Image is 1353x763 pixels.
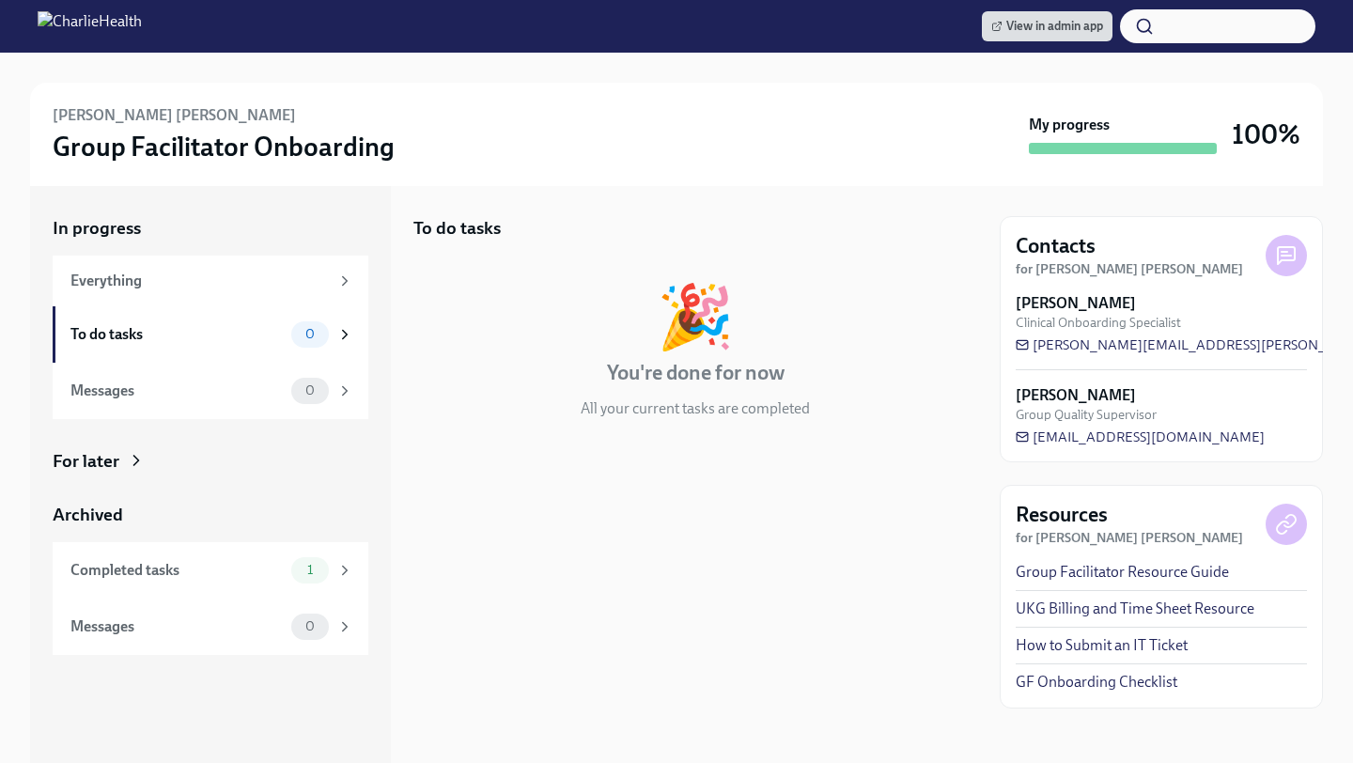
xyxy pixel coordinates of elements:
[1016,232,1096,260] h4: Contacts
[296,563,324,577] span: 1
[1016,293,1136,314] strong: [PERSON_NAME]
[53,542,368,599] a: Completed tasks1
[53,105,296,126] h6: [PERSON_NAME] [PERSON_NAME]
[53,363,368,419] a: Messages0
[70,324,284,345] div: To do tasks
[1016,406,1157,424] span: Group Quality Supervisor
[70,381,284,401] div: Messages
[70,560,284,581] div: Completed tasks
[413,216,501,241] h5: To do tasks
[53,449,368,474] a: For later
[53,256,368,306] a: Everything
[53,306,368,363] a: To do tasks0
[1232,117,1300,151] h3: 100%
[294,327,326,341] span: 0
[53,449,119,474] div: For later
[1016,599,1254,619] a: UKG Billing and Time Sheet Resource
[991,17,1103,36] span: View in admin app
[1016,385,1136,406] strong: [PERSON_NAME]
[53,216,368,241] a: In progress
[38,11,142,41] img: CharlieHealth
[1016,672,1177,693] a: GF Onboarding Checklist
[1016,501,1108,529] h4: Resources
[1016,314,1181,332] span: Clinical Onboarding Specialist
[581,398,810,419] p: All your current tasks are completed
[1016,530,1243,546] strong: for [PERSON_NAME] [PERSON_NAME]
[1016,261,1243,277] strong: for [PERSON_NAME] [PERSON_NAME]
[1029,115,1110,135] strong: My progress
[70,616,284,637] div: Messages
[53,599,368,655] a: Messages0
[1016,562,1229,583] a: Group Facilitator Resource Guide
[1016,428,1265,446] a: [EMAIL_ADDRESS][DOMAIN_NAME]
[70,271,329,291] div: Everything
[53,130,395,163] h3: Group Facilitator Onboarding
[294,383,326,397] span: 0
[657,286,734,348] div: 🎉
[294,619,326,633] span: 0
[1016,635,1188,656] a: How to Submit an IT Ticket
[982,11,1112,41] a: View in admin app
[53,503,368,527] a: Archived
[607,359,785,387] h4: You're done for now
